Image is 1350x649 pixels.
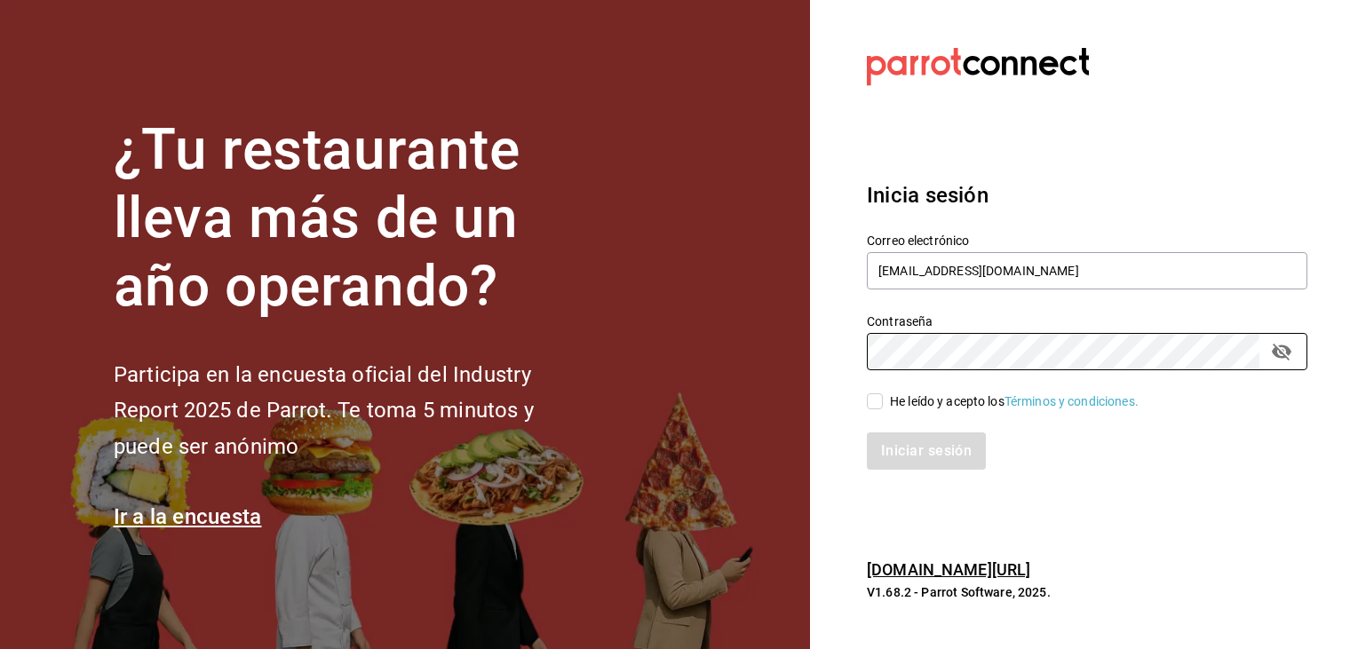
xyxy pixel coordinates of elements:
[867,234,1307,247] label: Correo electrónico
[867,560,1030,579] a: [DOMAIN_NAME][URL]
[867,252,1307,289] input: Ingresa tu correo electrónico
[1267,336,1297,367] button: passwordField
[1005,394,1139,408] a: Términos y condiciones.
[890,392,1139,411] div: He leído y acepto los
[867,583,1307,601] p: V1.68.2 - Parrot Software, 2025.
[867,179,1307,211] h3: Inicia sesión
[867,315,1307,328] label: Contraseña
[114,116,593,321] h1: ¿Tu restaurante lleva más de un año operando?
[114,504,262,529] a: Ir a la encuesta
[114,357,593,465] h2: Participa en la encuesta oficial del Industry Report 2025 de Parrot. Te toma 5 minutos y puede se...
